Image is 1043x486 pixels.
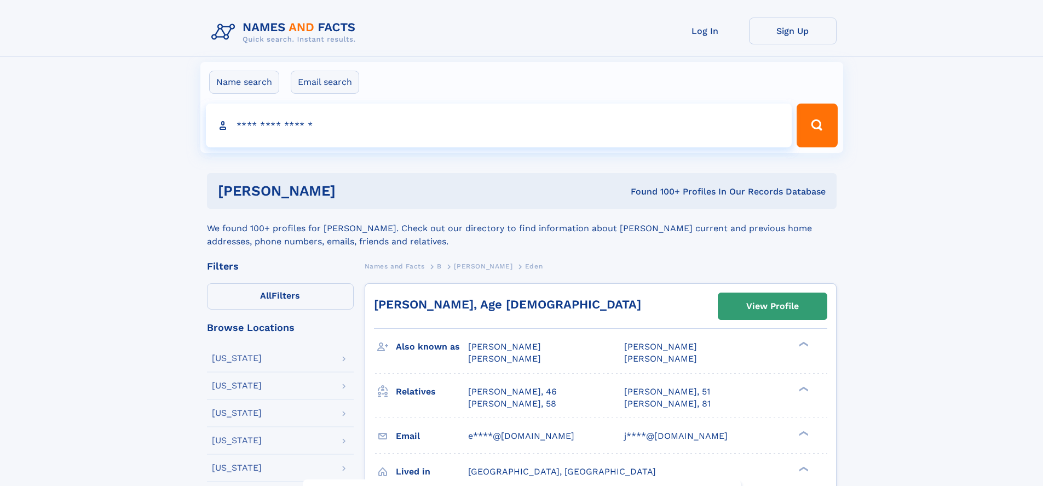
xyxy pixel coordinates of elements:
[396,382,468,401] h3: Relatives
[396,462,468,481] h3: Lived in
[212,354,262,363] div: [US_STATE]
[291,71,359,94] label: Email search
[212,436,262,445] div: [US_STATE]
[454,262,512,270] span: [PERSON_NAME]
[365,259,425,273] a: Names and Facts
[796,385,809,392] div: ❯
[212,381,262,390] div: [US_STATE]
[207,283,354,310] label: Filters
[749,18,837,44] a: Sign Up
[468,398,556,410] a: [PERSON_NAME], 58
[206,104,792,147] input: search input
[396,427,468,445] h3: Email
[454,259,512,273] a: [PERSON_NAME]
[396,338,468,356] h3: Also known as
[746,294,799,319] div: View Profile
[468,386,557,398] a: [PERSON_NAME], 46
[218,184,483,198] h1: [PERSON_NAME]
[624,398,711,410] a: [PERSON_NAME], 81
[437,259,442,273] a: B
[468,466,656,477] span: [GEOGRAPHIC_DATA], [GEOGRAPHIC_DATA]
[212,409,262,418] div: [US_STATE]
[207,261,354,271] div: Filters
[525,262,543,270] span: Eden
[661,18,749,44] a: Log In
[624,341,697,352] span: [PERSON_NAME]
[207,323,354,333] div: Browse Locations
[468,341,541,352] span: [PERSON_NAME]
[624,353,697,364] span: [PERSON_NAME]
[437,262,442,270] span: B
[207,209,837,248] div: We found 100+ profiles for [PERSON_NAME]. Check out our directory to find information about [PERS...
[209,71,279,94] label: Name search
[624,386,710,398] a: [PERSON_NAME], 51
[796,341,809,348] div: ❯
[260,290,272,301] span: All
[797,104,837,147] button: Search Button
[468,353,541,364] span: [PERSON_NAME]
[796,430,809,437] div: ❯
[796,465,809,472] div: ❯
[212,464,262,472] div: [US_STATE]
[718,293,827,319] a: View Profile
[483,186,826,198] div: Found 100+ Profiles In Our Records Database
[374,298,641,311] a: [PERSON_NAME], Age [DEMOGRAPHIC_DATA]
[207,18,365,47] img: Logo Names and Facts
